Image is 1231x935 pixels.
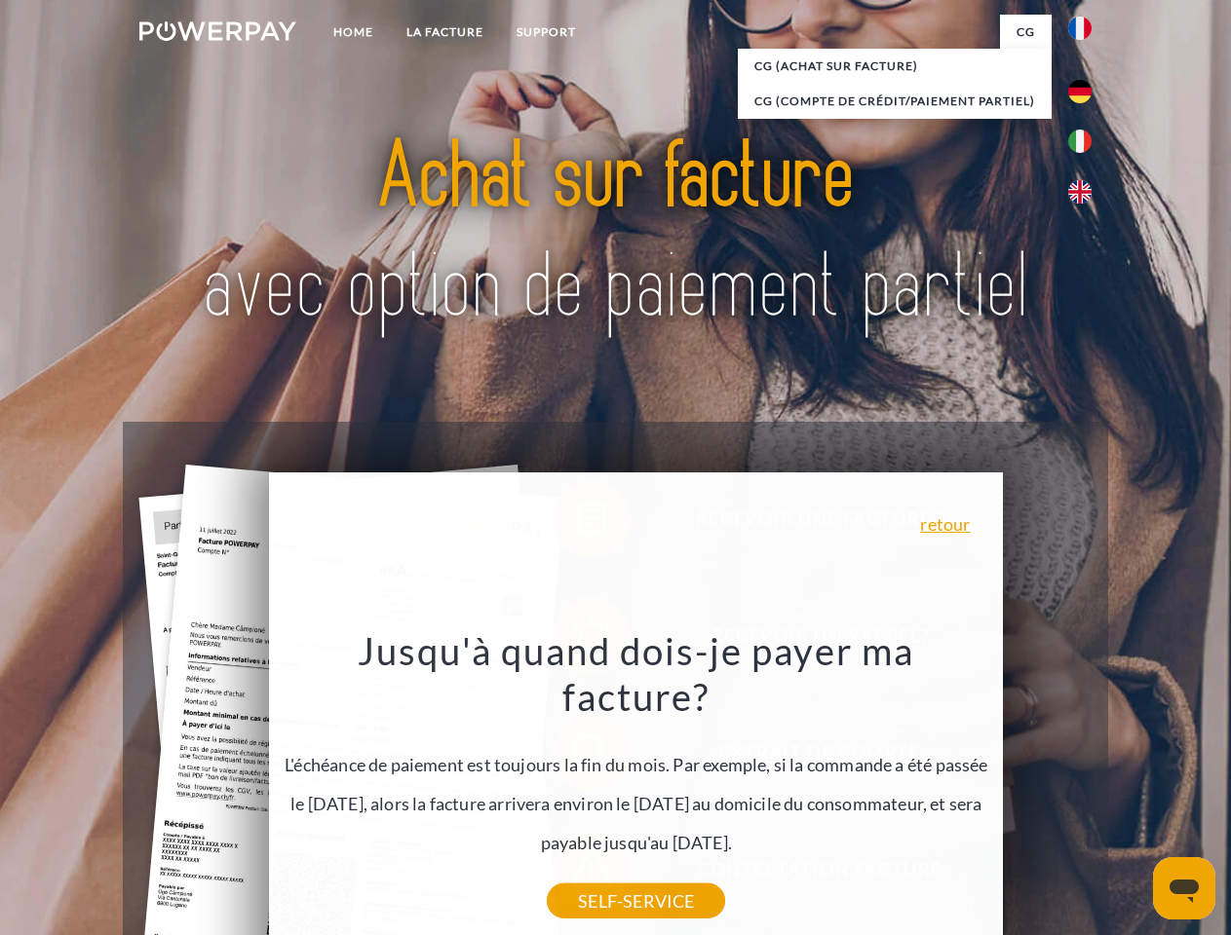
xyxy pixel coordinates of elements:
[547,883,725,918] a: SELF-SERVICE
[390,15,500,50] a: LA FACTURE
[1153,857,1215,919] iframe: Bouton de lancement de la fenêtre de messagerie
[1068,80,1092,103] img: de
[500,15,593,50] a: Support
[738,49,1052,84] a: CG (achat sur facture)
[920,515,970,533] a: retour
[139,21,296,41] img: logo-powerpay-white.svg
[738,84,1052,119] a: CG (Compte de crédit/paiement partiel)
[317,15,390,50] a: Home
[1068,17,1092,40] img: fr
[1068,180,1092,204] img: en
[1068,130,1092,153] img: it
[186,93,1045,373] img: title-powerpay_fr.svg
[281,627,992,721] h3: Jusqu'à quand dois-je payer ma facture?
[281,627,992,901] div: L'échéance de paiement est toujours la fin du mois. Par exemple, si la commande a été passée le [...
[1000,15,1052,50] a: CG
